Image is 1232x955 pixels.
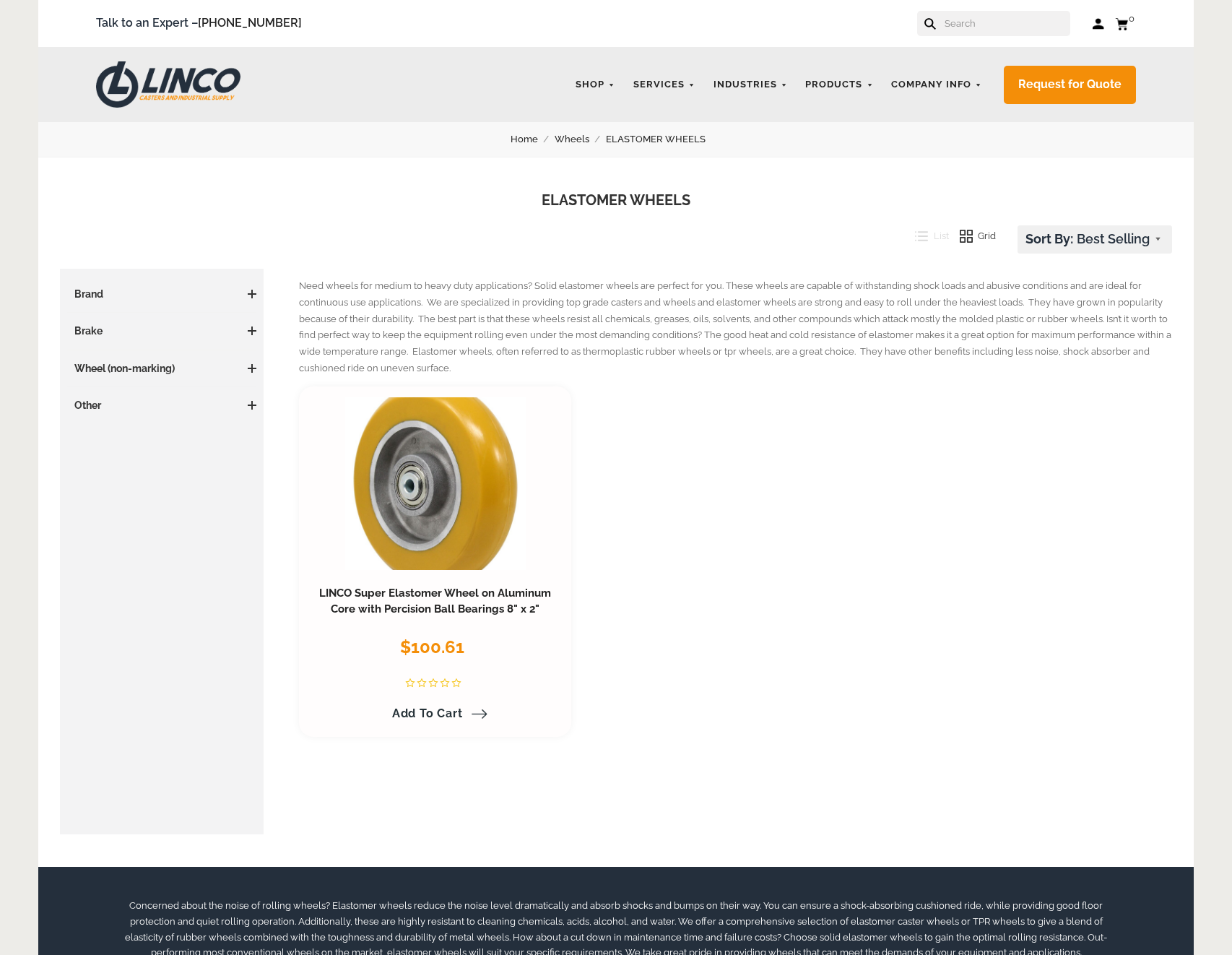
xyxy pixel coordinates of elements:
a: [PHONE_NUMBER] [198,16,302,30]
button: List [904,225,949,247]
a: Products [798,71,880,99]
a: 0 [1115,14,1136,33]
h3: Brake [67,324,256,338]
a: ELASTOMER WHEELS [606,131,722,147]
a: Add to Cart [383,701,487,726]
h1: ELASTOMER WHEELS [60,190,1172,211]
span: 0 [1129,13,1135,24]
span: $100.61 [400,636,464,657]
a: Shop [568,71,622,99]
a: LINCO Super Elastomer Wheel on Aluminum Core with Percision Ball Bearings 8" x 2" [319,587,551,615]
input: Search [943,11,1070,36]
h3: Brand [67,287,256,301]
a: Services [626,71,703,99]
h3: Other [67,398,256,412]
a: Wheels [555,131,606,147]
a: Request for Quote [1004,66,1136,104]
a: Company Info [884,71,989,99]
a: Log in [1092,17,1104,31]
h3: Wheel (non-marking) [67,361,256,376]
img: LINCO CASTERS & INDUSTRIAL SUPPLY [96,61,240,108]
a: Industries [706,71,795,99]
span: Add to Cart [392,706,463,720]
button: Grid [949,225,997,247]
span: Talk to an Expert – [96,14,302,33]
a: Home [511,131,555,147]
span: Need wheels for medium to heavy duty applications? Solid elastomer wheels are perfect for you. Th... [299,280,1171,373]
